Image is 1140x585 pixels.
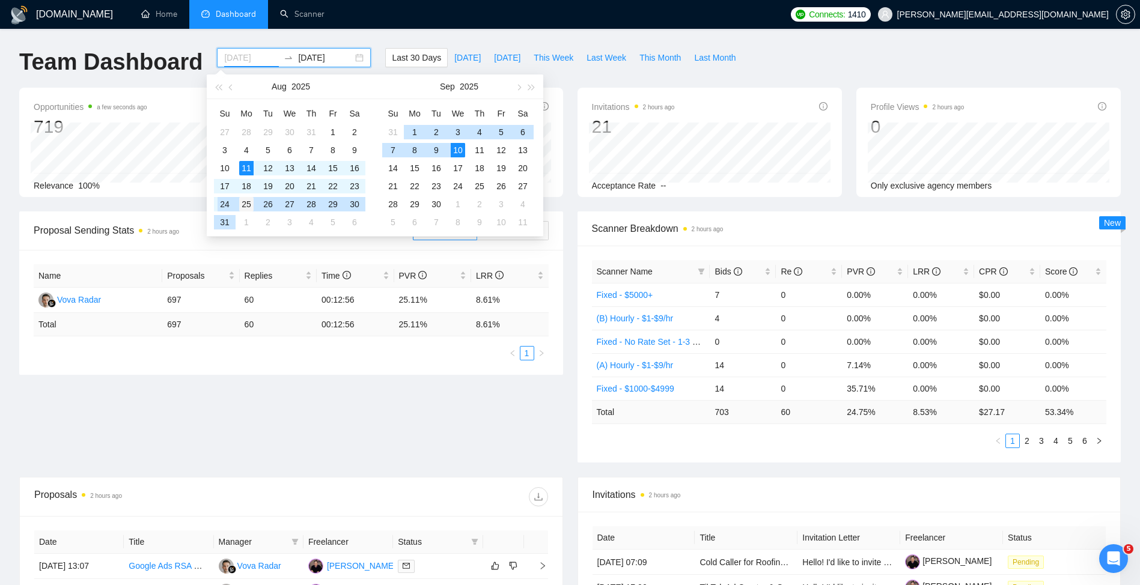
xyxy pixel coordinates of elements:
[257,123,279,141] td: 2025-07-29
[257,213,279,231] td: 2025-09-02
[490,123,512,141] td: 2025-09-05
[228,565,236,574] img: gigradar-bm.png
[304,179,319,193] div: 21
[308,560,396,570] a: JS[PERSON_NAME]
[469,177,490,195] td: 2025-09-25
[819,102,828,111] span: info-circle
[386,179,400,193] div: 21
[520,346,534,360] li: 1
[326,161,340,175] div: 15
[425,159,447,177] td: 2025-09-16
[344,141,365,159] td: 2025-08-09
[529,492,547,502] span: download
[516,197,530,211] div: 4
[382,213,404,231] td: 2025-10-05
[347,215,362,229] div: 6
[257,195,279,213] td: 2025-08-26
[1098,102,1106,111] span: info-circle
[239,161,254,175] div: 11
[454,51,481,64] span: [DATE]
[218,125,232,139] div: 27
[469,141,490,159] td: 2025-09-11
[407,179,422,193] div: 22
[451,197,465,211] div: 1
[344,104,365,123] th: Sa
[695,262,707,280] span: filter
[471,538,478,545] span: filter
[597,360,674,370] a: (A) Hourly - $1-$9/hr
[386,197,400,211] div: 28
[447,159,469,177] td: 2025-09-17
[236,159,257,177] td: 2025-08-11
[597,384,674,393] a: Fixed - $1000-$4999
[327,559,396,572] div: [PERSON_NAME]
[506,559,520,573] button: dislike
[282,179,297,193] div: 20
[512,213,534,231] td: 2025-10-11
[282,143,297,157] div: 6
[488,559,502,573] button: like
[1034,434,1049,448] li: 3
[472,125,487,139] div: 4
[34,100,147,114] span: Opportunities
[512,195,534,213] td: 2025-10-04
[214,123,236,141] td: 2025-07-27
[304,197,319,211] div: 28
[326,125,340,139] div: 1
[300,213,322,231] td: 2025-09-04
[491,561,499,571] span: like
[289,533,301,551] span: filter
[848,8,866,21] span: 1410
[425,177,447,195] td: 2025-09-23
[261,179,275,193] div: 19
[216,9,256,19] span: Dashboard
[451,179,465,193] div: 24
[10,5,29,25] img: logo
[451,143,465,157] div: 10
[404,213,425,231] td: 2025-10-06
[580,48,633,67] button: Last Week
[34,115,147,138] div: 719
[300,159,322,177] td: 2025-08-14
[1116,10,1135,19] a: setting
[326,143,340,157] div: 8
[38,294,101,304] a: VRVova Radar
[512,123,534,141] td: 2025-09-06
[300,141,322,159] td: 2025-08-07
[447,177,469,195] td: 2025-09-24
[407,125,422,139] div: 1
[47,299,56,308] img: gigradar-bm.png
[1117,10,1135,19] span: setting
[1008,557,1049,566] a: Pending
[597,267,653,276] span: Scanner Name
[34,264,162,288] th: Name
[404,177,425,195] td: 2025-09-22
[386,161,400,175] div: 14
[587,51,626,64] span: Last Week
[304,161,319,175] div: 14
[597,290,653,300] a: Fixed - $5000+
[516,179,530,193] div: 27
[1020,434,1034,447] a: 2
[447,213,469,231] td: 2025-10-08
[490,177,512,195] td: 2025-09-26
[407,215,422,229] div: 6
[509,350,516,357] span: left
[597,337,745,347] a: Fixed - No Rate Set - 1-3 Month Project
[494,161,508,175] div: 19
[429,143,444,157] div: 9
[429,197,444,211] div: 30
[447,141,469,159] td: 2025-09-10
[592,221,1107,236] span: Scanner Breakdown
[1005,434,1020,448] li: 1
[236,213,257,231] td: 2025-09-01
[236,195,257,213] td: 2025-08-25
[382,159,404,177] td: 2025-09-14
[386,125,400,139] div: 31
[592,181,656,190] span: Acceptance Rate
[494,215,508,229] div: 10
[347,125,362,139] div: 2
[516,161,530,175] div: 20
[382,104,404,123] th: Su
[407,197,422,211] div: 29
